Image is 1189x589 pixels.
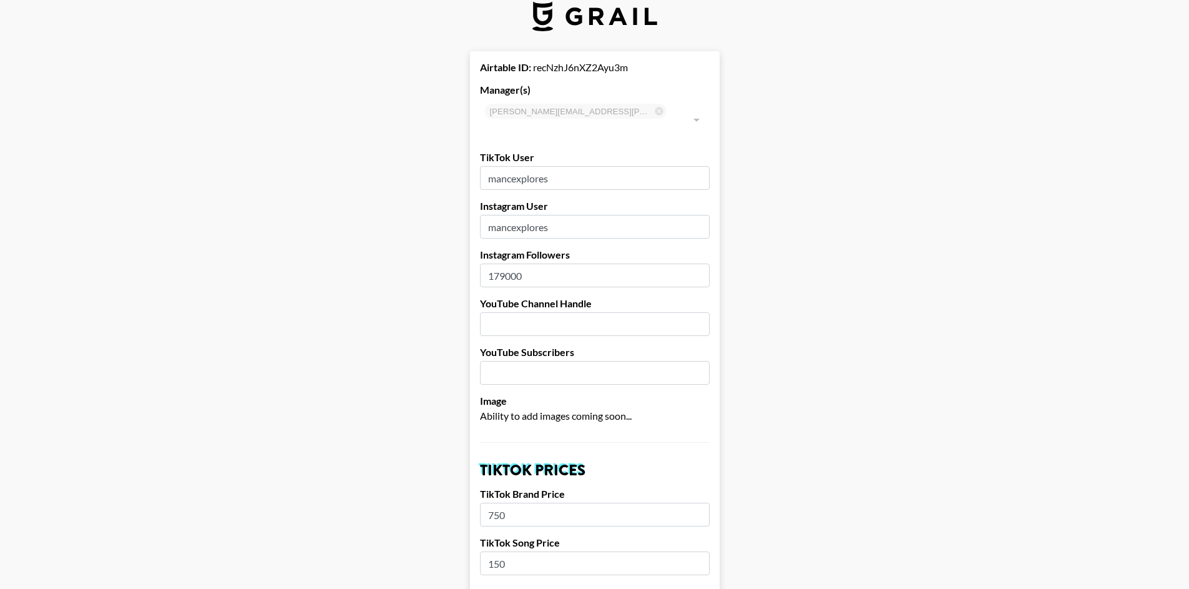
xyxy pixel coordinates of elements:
[480,200,710,212] label: Instagram User
[480,61,531,73] strong: Airtable ID:
[480,463,710,478] h2: TikTok Prices
[480,297,710,310] label: YouTube Channel Handle
[480,61,710,74] div: recNzhJ6nXZ2Ayu3m
[480,346,710,359] label: YouTube Subscribers
[480,84,710,96] label: Manager(s)
[532,1,657,31] img: Grail Talent Logo
[480,151,710,164] label: TikTok User
[480,249,710,261] label: Instagram Followers
[480,410,632,422] span: Ability to add images coming soon...
[480,488,710,500] label: TikTok Brand Price
[480,395,710,407] label: Image
[480,537,710,549] label: TikTok Song Price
